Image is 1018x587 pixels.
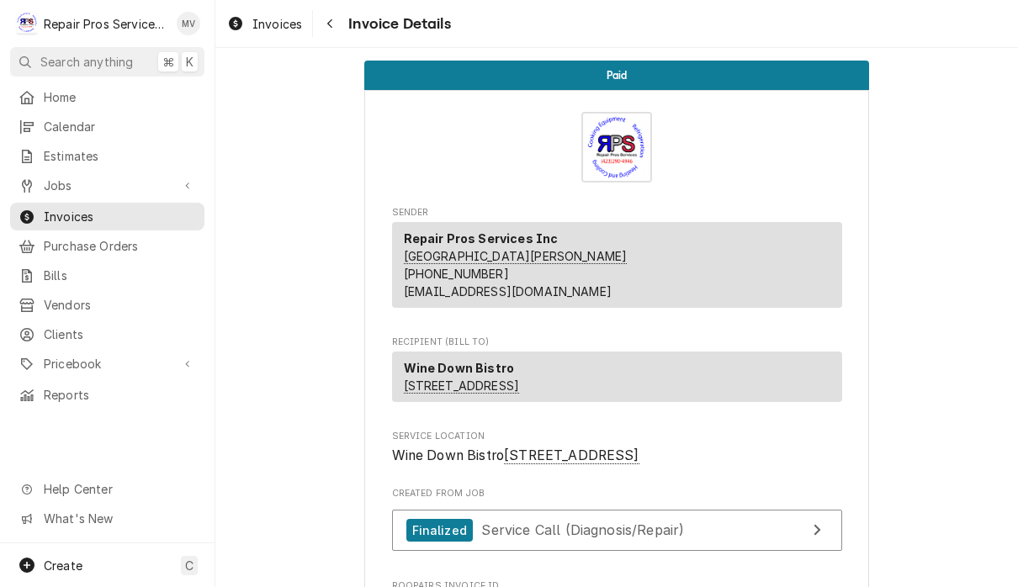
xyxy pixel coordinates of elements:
[177,12,200,35] div: Mindy Volker's Avatar
[10,505,204,532] a: Go to What's New
[581,112,652,182] img: Logo
[44,147,196,165] span: Estimates
[10,232,204,260] a: Purchase Orders
[404,361,515,375] strong: Wine Down Bistro
[44,88,196,106] span: Home
[44,15,167,33] div: Repair Pros Services Inc
[392,430,842,443] span: Service Location
[15,12,39,35] div: R
[177,12,200,35] div: MV
[392,487,842,500] span: Created From Job
[44,386,196,404] span: Reports
[186,53,194,71] span: K
[10,320,204,348] a: Clients
[185,557,194,574] span: C
[392,446,842,466] span: Service Location
[481,521,684,538] span: Service Call (Diagnosis/Repair)
[404,267,509,281] a: [PHONE_NUMBER]
[404,284,612,299] a: [EMAIL_ADDRESS][DOMAIN_NAME]
[392,206,842,219] span: Sender
[44,355,171,373] span: Pricebook
[44,267,196,284] span: Bills
[392,487,842,559] div: Created From Job
[392,447,639,464] span: Wine Down Bistro
[44,325,196,343] span: Clients
[15,12,39,35] div: Repair Pros Services Inc's Avatar
[392,352,842,409] div: Recipient (Bill To)
[44,296,196,314] span: Vendors
[44,480,194,498] span: Help Center
[316,10,343,37] button: Navigate back
[10,83,204,111] a: Home
[10,113,204,140] a: Calendar
[404,231,559,246] strong: Repair Pros Services Inc
[392,336,842,410] div: Invoice Recipient
[10,262,204,289] a: Bills
[40,53,133,71] span: Search anything
[10,291,204,319] a: Vendors
[10,203,204,230] a: Invoices
[10,475,204,503] a: Go to Help Center
[343,13,450,35] span: Invoice Details
[392,336,842,349] span: Recipient (Bill To)
[220,10,309,38] a: Invoices
[44,237,196,255] span: Purchase Orders
[44,177,171,194] span: Jobs
[364,61,869,90] div: Status
[10,381,204,409] a: Reports
[392,222,842,315] div: Sender
[44,118,196,135] span: Calendar
[392,352,842,402] div: Recipient (Bill To)
[10,172,204,199] a: Go to Jobs
[392,206,842,315] div: Invoice Sender
[392,222,842,308] div: Sender
[252,15,302,33] span: Invoices
[162,53,174,71] span: ⌘
[44,558,82,573] span: Create
[392,510,842,551] a: View Job
[44,208,196,225] span: Invoices
[10,350,204,378] a: Go to Pricebook
[10,142,204,170] a: Estimates
[44,510,194,527] span: What's New
[10,47,204,77] button: Search anything⌘K
[607,70,628,81] span: Paid
[392,430,842,466] div: Service Location
[406,519,473,542] div: Finalized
